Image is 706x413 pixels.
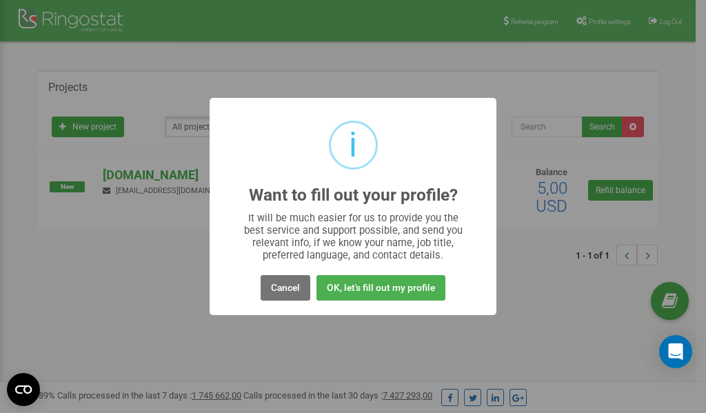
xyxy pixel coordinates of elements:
div: i [349,123,357,168]
button: Open CMP widget [7,373,40,406]
button: Cancel [261,275,310,301]
div: Open Intercom Messenger [659,335,692,368]
h2: Want to fill out your profile? [249,186,458,205]
button: OK, let's fill out my profile [316,275,445,301]
div: It will be much easier for us to provide you the best service and support possible, and send you ... [237,212,470,261]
